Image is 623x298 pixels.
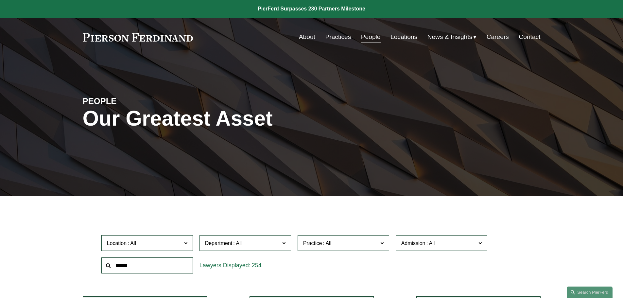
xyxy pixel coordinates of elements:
a: Search this site [567,287,613,298]
a: folder dropdown [427,31,477,43]
a: Contact [519,31,540,43]
h4: PEOPLE [83,96,197,106]
a: Locations [390,31,417,43]
a: People [361,31,381,43]
a: Practices [325,31,351,43]
span: Practice [303,240,322,246]
span: Department [205,240,233,246]
span: Admission [401,240,425,246]
span: 254 [252,262,262,269]
h1: Our Greatest Asset [83,107,388,131]
span: Location [107,240,127,246]
a: About [299,31,315,43]
span: News & Insights [427,31,473,43]
a: Careers [487,31,509,43]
